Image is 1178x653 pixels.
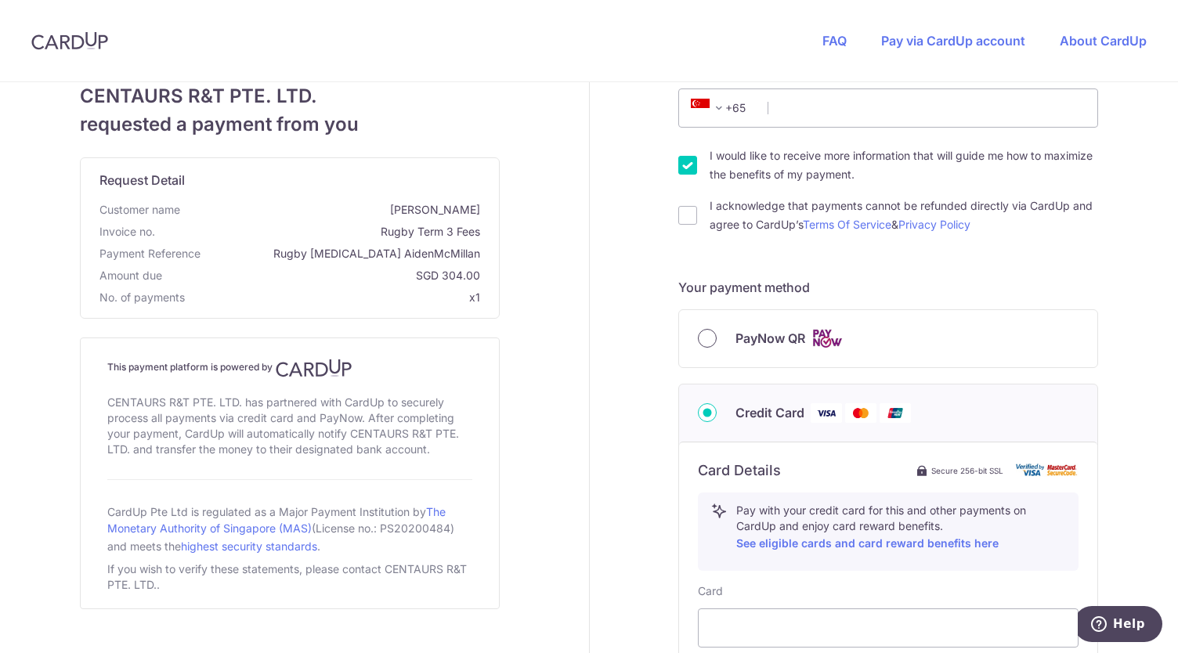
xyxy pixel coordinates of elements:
span: Customer name [99,202,180,218]
img: Cards logo [811,329,843,348]
label: I would like to receive more information that will guide me how to maximize the benefits of my pa... [710,146,1098,184]
label: I acknowledge that payments cannot be refunded directly via CardUp and agree to CardUp’s & [710,197,1098,234]
span: Credit Card [735,403,804,422]
span: [PERSON_NAME] [186,202,480,218]
span: CENTAURS R&T PTE. LTD. [80,82,500,110]
label: Card [698,583,723,599]
div: Credit Card Visa Mastercard Union Pay [698,403,1079,423]
div: CENTAURS R&T PTE. LTD. has partnered with CardUp to securely process all payments via credit card... [107,391,472,460]
span: requested a payment from you [80,110,500,139]
span: +65 [686,99,757,117]
img: CardUp [276,359,352,377]
span: Secure 256-bit SSL [931,464,1003,477]
span: +65 [691,99,728,117]
a: See eligible cards and card reward benefits here [736,536,999,550]
a: About CardUp [1060,33,1147,49]
a: highest security standards [181,539,317,553]
iframe: Opens a widget where you can find more information [1078,606,1162,645]
img: Mastercard [845,403,876,423]
a: Privacy Policy [898,218,970,231]
div: CardUp Pte Ltd is regulated as a Major Payment Institution by (License no.: PS20200484) and meets... [107,499,472,558]
span: Amount due [99,268,162,283]
img: Visa [811,403,842,423]
span: x1 [469,290,480,304]
span: Invoice no. [99,224,155,240]
span: Rugby Term 3 Fees [161,224,480,240]
h5: Your payment method [678,278,1098,297]
img: card secure [1016,464,1079,477]
span: translation missing: en.request_detail [99,172,185,188]
h6: Card Details [698,461,781,480]
p: Pay with your credit card for this and other payments on CardUp and enjoy card reward benefits. [736,503,1065,553]
span: PayNow QR [735,329,805,348]
a: Pay via CardUp account [881,33,1025,49]
span: Rugby [MEDICAL_DATA] AidenMcMillan [207,246,480,262]
span: No. of payments [99,290,185,305]
a: FAQ [822,33,847,49]
img: CardUp [31,31,108,50]
img: Union Pay [880,403,911,423]
span: SGD 304.00 [168,268,480,283]
iframe: Secure card payment input frame [711,619,1065,637]
div: If you wish to verify these statements, please contact CENTAURS R&T PTE. LTD.. [107,558,472,596]
h4: This payment platform is powered by [107,359,472,377]
span: translation missing: en.payment_reference [99,247,201,260]
a: Terms Of Service [803,218,891,231]
div: PayNow QR Cards logo [698,329,1079,348]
